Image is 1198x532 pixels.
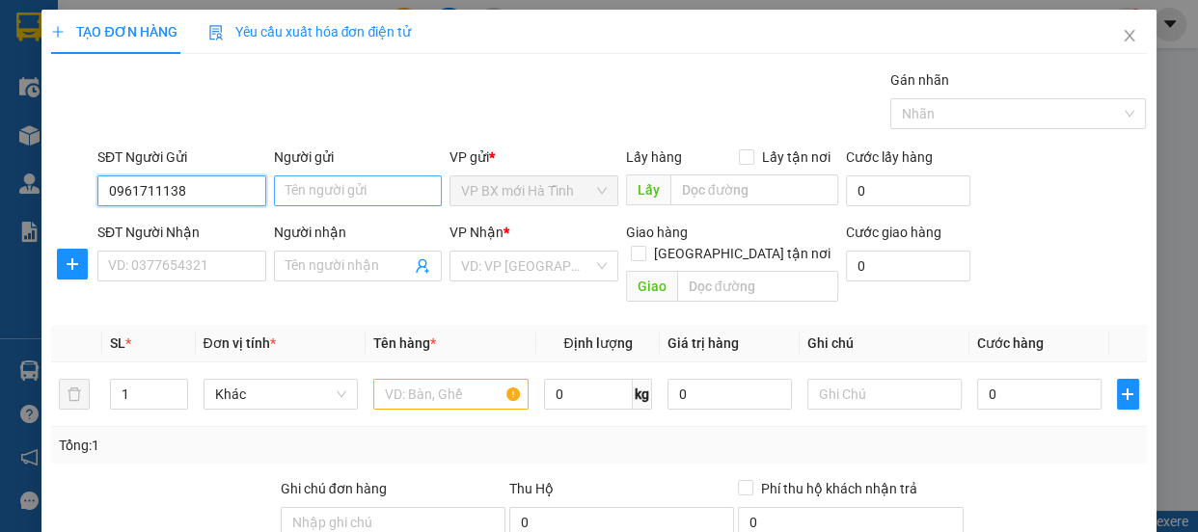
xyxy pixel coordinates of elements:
[59,379,90,410] button: delete
[890,72,949,88] label: Gán nhãn
[846,149,933,165] label: Cước lấy hàng
[670,174,838,205] input: Dọc đường
[646,243,838,264] span: [GEOGRAPHIC_DATA] tận nơi
[1122,28,1137,43] span: close
[274,146,443,168] div: Người gửi
[753,478,925,499] span: Phí thu hộ khách nhận trả
[509,481,554,496] span: Thu Hộ
[461,176,607,205] span: VP BX mới Hà Tĩnh
[1118,386,1138,402] span: plus
[57,249,88,279] button: plus
[563,335,632,351] span: Định lượng
[626,225,688,240] span: Giao hàng
[754,146,838,168] span: Lấy tận nơi
[626,149,682,165] span: Lấy hàng
[449,225,504,240] span: VP Nhận
[97,222,266,243] div: SĐT Người Nhận
[800,325,970,362] th: Ghi chú
[1103,10,1157,64] button: Close
[204,335,276,351] span: Đơn vị tính
[1117,379,1139,410] button: plus
[846,225,941,240] label: Cước giao hàng
[677,271,838,302] input: Dọc đường
[51,24,177,40] span: TẠO ĐƠN HÀNG
[846,251,970,281] input: Cước giao hàng
[208,25,224,40] img: icon
[846,175,970,206] input: Cước lấy hàng
[449,146,618,168] div: VP gửi
[633,379,652,410] span: kg
[373,335,436,351] span: Tên hàng
[97,146,266,168] div: SĐT Người Gửi
[626,271,677,302] span: Giao
[667,379,792,410] input: 0
[281,481,387,496] label: Ghi chú đơn hàng
[807,379,963,410] input: Ghi Chú
[58,256,87,272] span: plus
[977,335,1044,351] span: Cước hàng
[626,174,670,205] span: Lấy
[110,335,125,351] span: SL
[208,24,412,40] span: Yêu cầu xuất hóa đơn điện tử
[59,435,464,456] div: Tổng: 1
[274,222,443,243] div: Người nhận
[373,379,529,410] input: VD: Bàn, Ghế
[51,25,65,39] span: plus
[215,380,347,409] span: Khác
[415,258,430,274] span: user-add
[667,335,739,351] span: Giá trị hàng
